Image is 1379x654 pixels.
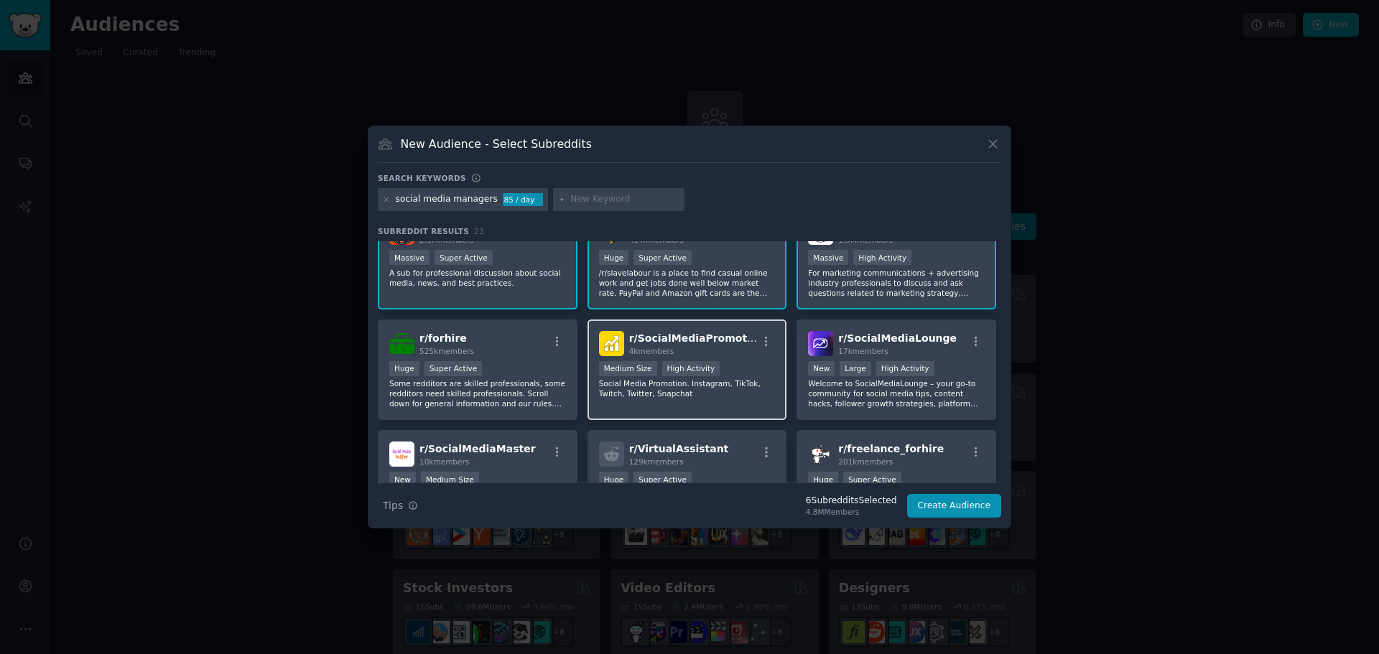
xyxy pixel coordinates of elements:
[389,361,419,376] div: Huge
[907,494,1002,518] button: Create Audience
[378,493,423,518] button: Tips
[419,457,469,466] span: 10k members
[808,378,985,408] p: Welcome to SocialMediaLounge – your go-to community for social media tips, content hacks, followe...
[389,378,566,408] p: Some redditors are skilled professionals, some redditors need skilled professionals. Scroll down ...
[570,193,679,206] input: New Keyword
[396,193,498,206] div: social media managers
[629,332,765,344] span: r/ SocialMediaPromotion
[599,361,657,376] div: Medium Size
[389,268,566,288] p: A sub for professional discussion about social media, news, and best practices.
[808,361,835,376] div: New
[629,443,729,454] span: r/ VirtualAssistant
[633,250,692,265] div: Super Active
[838,332,957,344] span: r/ SocialMediaLounge
[806,495,897,508] div: 6 Subreddit s Selected
[503,193,543,206] div: 85 / day
[629,457,684,466] span: 129k members
[838,347,888,355] span: 17k members
[843,472,901,487] div: Super Active
[378,173,466,183] h3: Search keywords
[853,250,911,265] div: High Activity
[424,361,483,376] div: Super Active
[419,332,467,344] span: r/ forhire
[806,507,897,517] div: 4.8M Members
[401,136,592,151] h3: New Audience - Select Subreddits
[389,331,414,356] img: forhire
[389,250,430,265] div: Massive
[378,226,469,236] span: Subreddit Results
[838,457,893,466] span: 201k members
[808,250,848,265] div: Massive
[808,472,838,487] div: Huge
[662,361,720,376] div: High Activity
[808,331,833,356] img: SocialMediaLounge
[389,472,416,487] div: New
[808,268,985,298] p: For marketing communications + advertising industry professionals to discuss and ask questions re...
[876,361,934,376] div: High Activity
[599,378,776,398] p: Social Media Promotion. Instagram, TikTok, Twitch, Twitter, Snapchat
[838,443,944,454] span: r/ freelance_forhire
[419,347,474,355] span: 525k members
[599,472,629,487] div: Huge
[421,472,479,487] div: Medium Size
[599,331,624,356] img: SocialMediaPromotion
[629,347,674,355] span: 4k members
[808,442,833,467] img: freelance_forhire
[435,250,493,265] div: Super Active
[474,227,484,235] span: 23
[383,498,403,513] span: Tips
[419,443,536,454] span: r/ SocialMediaMaster
[633,472,692,487] div: Super Active
[840,361,871,376] div: Large
[599,250,629,265] div: Huge
[389,442,414,467] img: SocialMediaMaster
[599,268,776,298] p: /r/slavelabour is a place to find casual online work and get jobs done well below market rate. Pa...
